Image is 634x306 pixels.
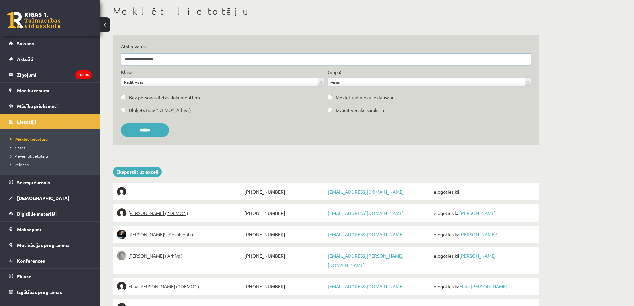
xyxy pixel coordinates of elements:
[128,208,188,218] span: [PERSON_NAME] ( *DEMO* )
[121,43,531,50] label: Atslēgvārds:
[129,94,200,101] label: Bez personas lietas dokumentiem
[10,153,48,159] span: Pievienot lietotāju
[128,230,193,239] span: [PERSON_NAME]! ( Absolventi )
[17,273,31,279] span: Eklase
[121,78,324,86] a: Rādīt visas
[9,269,92,284] a: Eklase
[128,251,182,260] span: [PERSON_NAME] ( Arhīvs )
[17,67,92,82] legend: Ziņojumi
[328,210,404,216] a: [EMAIL_ADDRESS][DOMAIN_NAME]
[431,251,535,260] span: Ielogoties kā
[10,145,25,150] span: Klases
[10,153,93,159] a: Pievienot lietotāju
[17,258,45,264] span: Konferences
[9,175,92,190] a: Sekmju žurnāls
[9,253,92,268] a: Konferences
[336,94,395,101] label: Meklēt radinieku iekļaušanu
[128,282,199,291] span: Elīna [PERSON_NAME] ( *DEMO* )
[9,36,92,51] a: Sākums
[9,83,92,98] a: Mācību resursi
[10,145,93,151] a: Klases
[117,230,243,239] a: [PERSON_NAME]! ( Absolventi )
[10,162,29,167] span: Veidnes
[459,231,497,237] a: [PERSON_NAME]!
[10,136,48,142] span: Meklēt lietotāju
[124,78,316,86] span: Rādīt visas
[328,78,531,86] a: Visas
[17,103,58,109] span: Mācību priekšmeti
[17,179,50,185] span: Sekmju žurnāls
[75,70,92,79] i: 16396
[336,107,384,114] label: Izvadīt vecāku sarakstu
[117,230,126,239] img: Sofija Anrio-Karlauska!
[243,230,326,239] span: [PHONE_NUMBER]
[121,69,133,76] label: Klase:
[117,282,126,291] img: Elīna Jolanta Bunce
[243,282,326,291] span: [PHONE_NUMBER]
[328,189,404,195] a: [EMAIL_ADDRESS][DOMAIN_NAME]
[459,210,496,216] a: [PERSON_NAME]
[9,222,92,237] a: Maksājumi
[328,231,404,237] a: [EMAIL_ADDRESS][DOMAIN_NAME]
[113,6,539,17] h1: Meklēt lietotāju
[117,208,243,218] a: [PERSON_NAME] ( *DEMO* )
[17,56,33,62] span: Aktuāli
[17,87,49,93] span: Mācību resursi
[331,78,522,86] span: Visas
[9,98,92,114] a: Mācību priekšmeti
[113,167,162,177] a: Eksportēt uz exceli
[431,208,535,218] span: Ielogoties kā
[431,187,535,196] span: Ielogoties kā
[17,40,34,46] span: Sākums
[129,107,191,114] label: Bloķēts (nav *DEMO*, Arhīvs)
[459,253,496,259] a: [PERSON_NAME]
[9,67,92,82] a: Ziņojumi16396
[9,114,92,129] a: Lietotāji
[328,253,403,268] a: [EMAIL_ADDRESS][PERSON_NAME][DOMAIN_NAME]
[9,237,92,253] a: Motivācijas programma
[17,195,69,201] span: [DEMOGRAPHIC_DATA]
[243,251,326,260] span: [PHONE_NUMBER]
[9,284,92,300] a: Izglītības programas
[9,190,92,206] a: [DEMOGRAPHIC_DATA]
[117,251,243,260] a: [PERSON_NAME] ( Arhīvs )
[17,222,92,237] legend: Maksājumi
[117,282,243,291] a: Elīna [PERSON_NAME] ( *DEMO* )
[117,208,126,218] img: Elīna Elizabete Ancveriņa
[117,251,126,260] img: Lelde Braune
[243,187,326,196] span: [PHONE_NUMBER]
[459,283,507,289] a: Elīna [PERSON_NAME]
[328,283,404,289] a: [EMAIL_ADDRESS][DOMAIN_NAME]
[7,12,61,28] a: Rīgas 1. Tālmācības vidusskola
[17,289,62,295] span: Izglītības programas
[431,230,535,239] span: Ielogoties kā
[9,51,92,67] a: Aktuāli
[17,242,70,248] span: Motivācijas programma
[431,282,535,291] span: Ielogoties kā
[328,69,341,76] label: Grupa:
[10,162,93,168] a: Veidnes
[17,119,36,125] span: Lietotāji
[17,211,57,217] span: Digitālie materiāli
[243,208,326,218] span: [PHONE_NUMBER]
[10,136,93,142] a: Meklēt lietotāju
[9,206,92,221] a: Digitālie materiāli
